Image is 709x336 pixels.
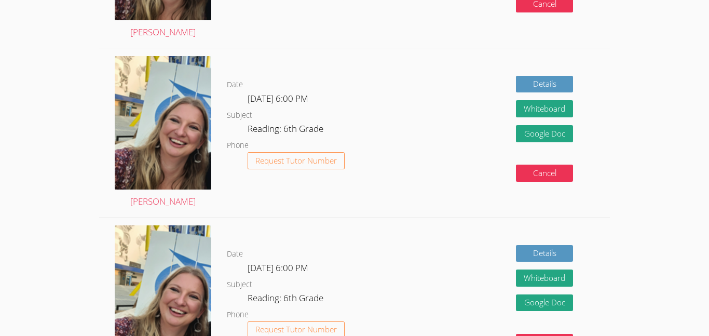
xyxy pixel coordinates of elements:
[255,157,337,165] span: Request Tutor Number
[227,278,252,291] dt: Subject
[516,165,573,182] button: Cancel
[227,248,243,261] dt: Date
[248,92,308,104] span: [DATE] 6:00 PM
[248,152,345,169] button: Request Tutor Number
[248,291,325,308] dd: Reading: 6th Grade
[248,122,325,139] dd: Reading: 6th Grade
[115,56,211,209] a: [PERSON_NAME]
[227,78,243,91] dt: Date
[227,139,249,152] dt: Phone
[255,326,337,333] span: Request Tutor Number
[516,270,573,287] button: Whiteboard
[227,308,249,321] dt: Phone
[516,125,573,142] a: Google Doc
[516,76,573,93] a: Details
[115,56,211,190] img: sarah.png
[516,245,573,262] a: Details
[516,100,573,117] button: Whiteboard
[248,262,308,274] span: [DATE] 6:00 PM
[227,109,252,122] dt: Subject
[516,294,573,312] a: Google Doc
